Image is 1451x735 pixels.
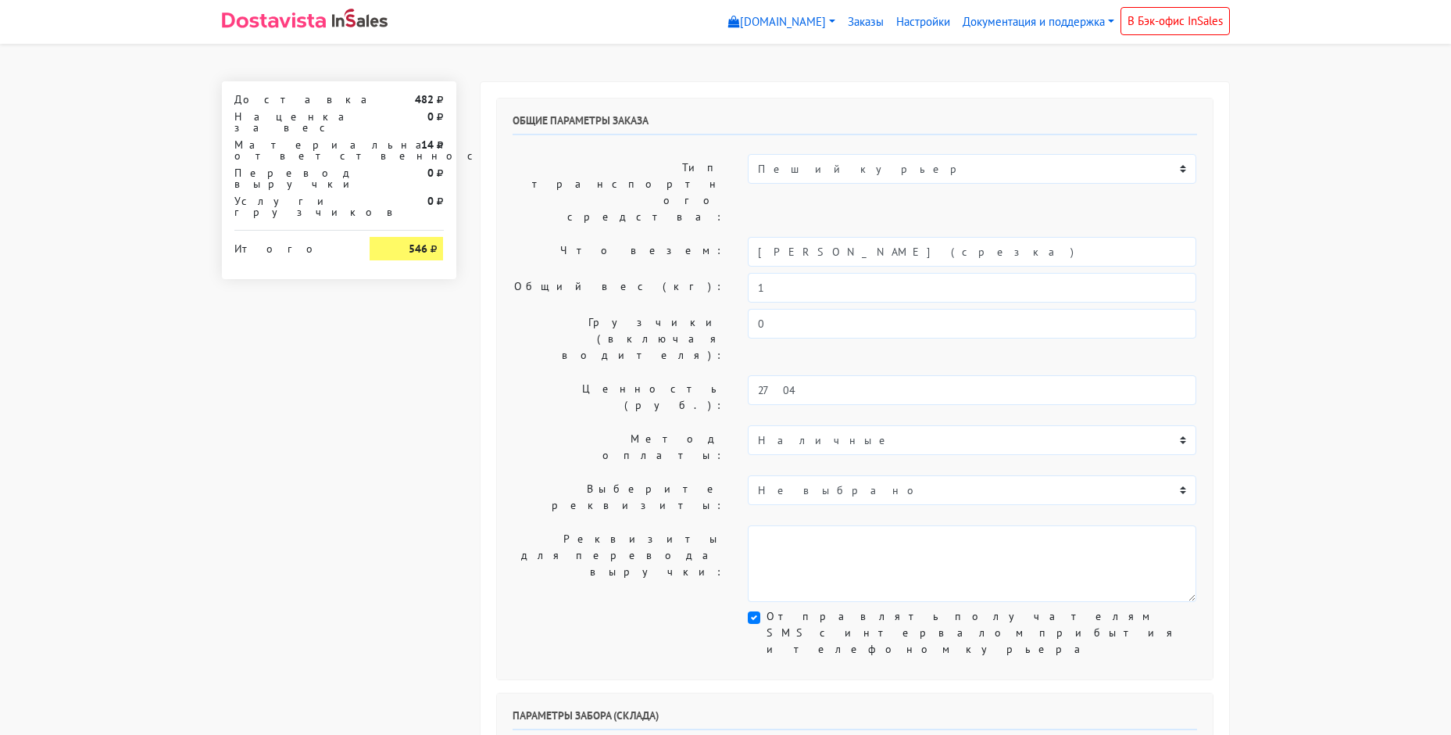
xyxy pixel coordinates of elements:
[501,237,737,267] label: Что везем:
[234,237,347,254] div: Итого
[223,111,359,133] div: Наценка за вес
[501,425,737,469] label: Метод оплаты:
[890,7,956,38] a: Настройки
[501,309,737,369] label: Грузчики (включая водителя):
[427,109,434,124] strong: 0
[513,114,1197,135] h6: Общие параметры заказа
[427,166,434,180] strong: 0
[421,138,434,152] strong: 14
[513,709,1197,730] h6: Параметры забора (склада)
[842,7,890,38] a: Заказы
[501,154,737,231] label: Тип транспортного средства:
[1120,7,1230,35] a: В Бэк-офис InSales
[501,375,737,419] label: Ценность (руб.):
[222,13,326,28] img: Dostavista - срочная курьерская служба доставки
[223,94,359,105] div: Доставка
[722,7,842,38] a: [DOMAIN_NAME]
[501,475,737,519] label: Выберите реквизиты:
[223,167,359,189] div: Перевод выручки
[332,9,388,27] img: InSales
[427,194,434,208] strong: 0
[501,525,737,602] label: Реквизиты для перевода выручки:
[223,139,359,161] div: Материальная ответственность
[415,92,434,106] strong: 482
[501,273,737,303] label: Общий вес (кг):
[767,608,1196,658] label: Отправлять получателям SMS с интервалом прибытия и телефоном курьера
[409,242,427,256] strong: 546
[956,7,1120,38] a: Документация и поддержка
[223,195,359,217] div: Услуги грузчиков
